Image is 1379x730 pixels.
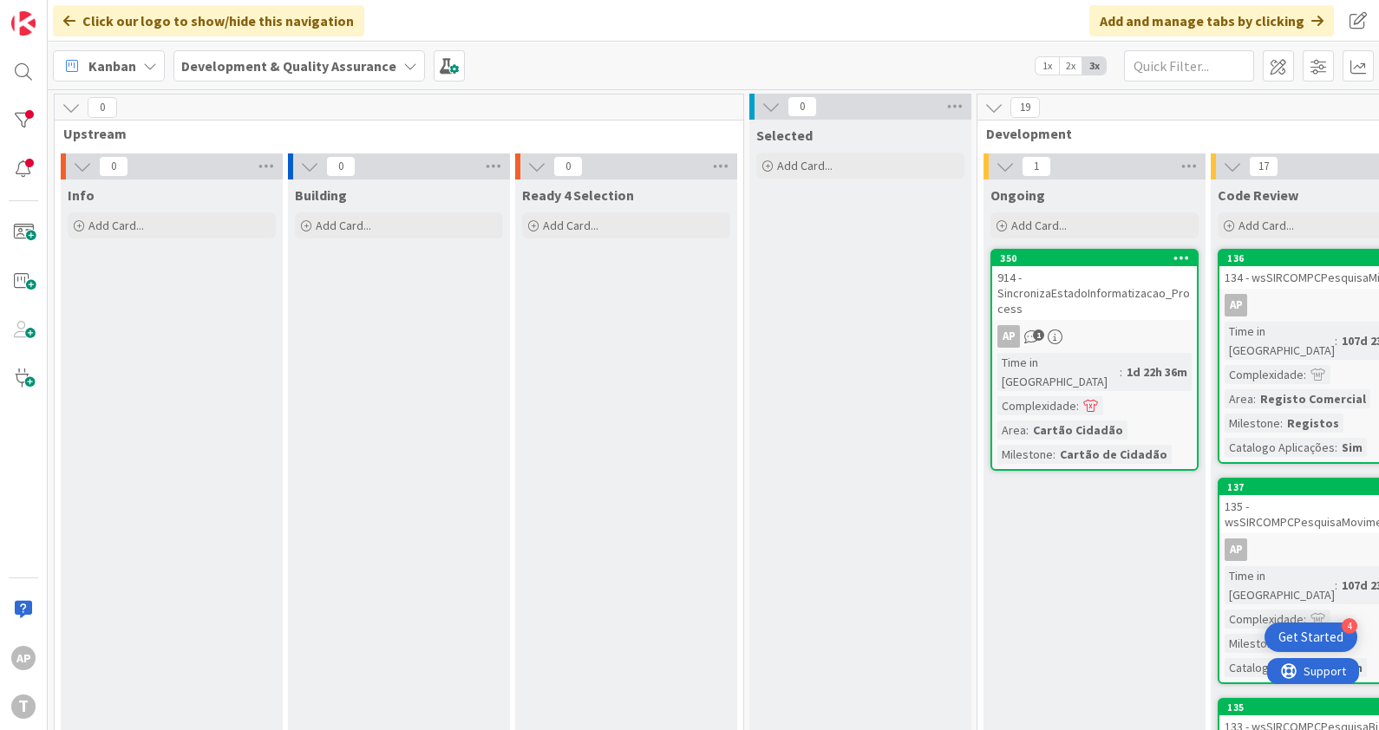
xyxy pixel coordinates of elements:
[1089,5,1334,36] div: Add and manage tabs by clicking
[11,694,36,719] div: T
[181,57,396,75] b: Development & Quality Assurance
[788,96,817,117] span: 0
[997,396,1076,415] div: Complexidade
[756,127,813,144] span: Selected
[1225,365,1304,384] div: Complexidade
[1225,538,1247,561] div: AP
[1253,389,1256,408] span: :
[1225,294,1247,316] div: AP
[992,251,1197,320] div: 350914 - SincronizaEstadoInformatizacao_Process
[1026,420,1029,440] span: :
[1033,329,1044,341] span: 1
[1122,362,1192,381] div: 1d 22h 36m
[1225,566,1335,604] div: Time in [GEOGRAPHIC_DATA]
[997,445,1053,464] div: Milestone
[1082,57,1106,75] span: 3x
[1053,445,1055,464] span: :
[1029,420,1127,440] div: Cartão Cidadão
[1225,322,1335,360] div: Time in [GEOGRAPHIC_DATA]
[1076,396,1079,415] span: :
[1036,57,1059,75] span: 1x
[1059,57,1082,75] span: 2x
[1283,414,1343,433] div: Registos
[1124,50,1254,81] input: Quick Filter...
[1238,218,1294,233] span: Add Card...
[553,156,583,177] span: 0
[1342,618,1357,634] div: 4
[543,218,598,233] span: Add Card...
[1335,331,1337,350] span: :
[992,251,1197,266] div: 350
[326,156,356,177] span: 0
[1304,609,1306,629] span: :
[1337,438,1367,457] div: Sim
[316,218,371,233] span: Add Card...
[68,186,95,204] span: Info
[990,186,1045,204] span: Ongoing
[992,325,1197,348] div: AP
[53,5,364,36] div: Click our logo to show/hide this navigation
[99,156,128,177] span: 0
[1225,414,1280,433] div: Milestone
[63,125,722,142] span: Upstream
[997,420,1026,440] div: Area
[777,158,833,173] span: Add Card...
[1335,576,1337,595] span: :
[1256,389,1370,408] div: Registo Comercial
[1280,414,1283,433] span: :
[1000,252,1197,264] div: 350
[36,3,79,23] span: Support
[1225,389,1253,408] div: Area
[1304,365,1306,384] span: :
[1218,186,1298,204] span: Code Review
[1225,658,1335,677] div: Catalogo Aplicações
[992,266,1197,320] div: 914 - SincronizaEstadoInformatizacao_Process
[1022,156,1051,177] span: 1
[997,353,1120,391] div: Time in [GEOGRAPHIC_DATA]
[1335,438,1337,457] span: :
[522,186,634,204] span: Ready 4 Selection
[1225,438,1335,457] div: Catalogo Aplicações
[1265,622,1357,652] div: Open Get Started checklist, remaining modules: 4
[1225,609,1304,629] div: Complexidade
[11,11,36,36] img: Visit kanbanzone.com
[1225,634,1280,653] div: Milestone
[11,646,36,670] div: AP
[997,325,1020,348] div: AP
[1249,156,1278,177] span: 17
[1120,362,1122,381] span: :
[1278,629,1343,646] div: Get Started
[88,218,144,233] span: Add Card...
[88,55,136,76] span: Kanban
[1055,445,1172,464] div: Cartão de Cidadão
[1010,97,1040,118] span: 19
[88,97,117,118] span: 0
[295,186,347,204] span: Building
[1011,218,1067,233] span: Add Card...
